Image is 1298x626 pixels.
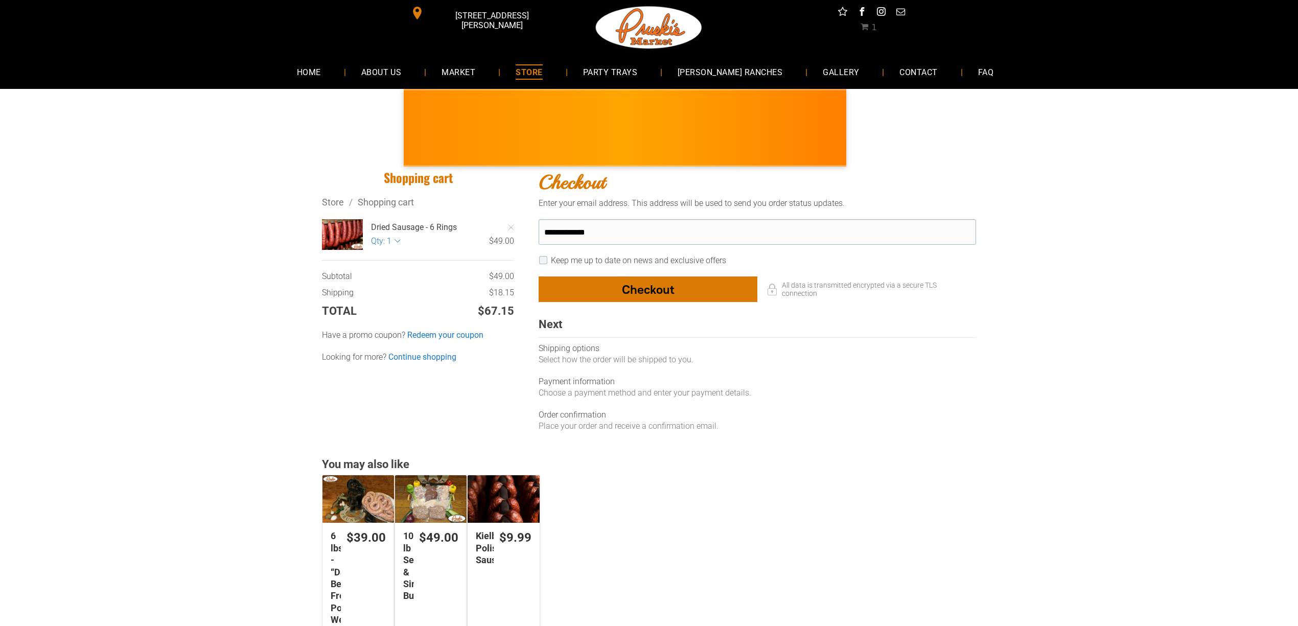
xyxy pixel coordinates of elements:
[855,5,869,21] a: facebook
[539,276,757,302] button: Checkout
[539,421,976,432] div: Place your order and receive a confirmation email.
[662,58,798,85] a: [PERSON_NAME] RANCHES
[322,197,344,207] a: Store
[401,236,514,247] div: $49.00
[422,287,514,304] td: $18.15
[757,276,976,302] div: All data is transmitted encrypted via a secure TLS connection
[539,354,976,365] div: Select how the order will be shipped to you.
[388,352,456,363] a: Continue shopping
[322,170,514,186] h1: Shopping cart
[371,222,514,233] a: Dried Sausage - 6 Rings
[322,287,354,298] span: Shipping
[539,343,976,354] div: Shipping options
[568,58,653,85] a: PARTY TRAYS
[476,530,493,566] div: Kielbasa Polish Sausage
[322,457,976,472] div: You may also like
[404,5,560,21] a: [STREET_ADDRESS][PERSON_NAME]
[539,409,976,421] div: Order confirmation
[395,530,467,609] a: $49.0010 lb Seniors & Singles Bundles
[551,256,726,265] label: Keep me up to date on news and exclusive offers
[344,197,358,207] span: /
[322,304,406,319] td: Total
[322,475,394,523] a: 6 lbs - “Da” Best Fresh Polish Wedding Sausage
[500,58,558,85] a: STORE
[539,170,976,195] h2: Checkout
[407,330,483,341] a: Redeem your coupon
[419,530,458,546] div: $49.00
[539,387,976,399] div: Choose a payment method and enter your payment details.
[871,22,876,32] span: 1
[539,317,976,338] div: Next
[478,304,514,319] span: $67.15
[468,475,539,523] a: Kielbasa Polish Sausage
[539,376,976,387] div: Payment information
[501,217,521,238] a: Remove Item
[894,5,908,21] a: email
[489,271,514,281] span: $49.00
[282,58,336,85] a: HOME
[358,197,414,207] a: Shopping cart
[322,352,514,363] div: Looking for more?
[322,271,422,287] td: Subtotal
[426,6,558,35] span: [STREET_ADDRESS][PERSON_NAME]
[322,196,514,208] div: Breadcrumbs
[807,58,874,85] a: GALLERY
[499,530,531,546] div: $9.99
[346,58,417,85] a: ABOUT US
[468,530,539,573] a: $9.99Kielbasa Polish Sausage
[426,58,491,85] a: MARKET
[963,58,1009,85] a: FAQ
[403,530,413,601] div: 10 lb Seniors & Singles Bundles
[346,530,386,546] div: $39.00
[836,5,849,21] a: Social network
[539,198,976,209] div: Enter your email address. This address will be used to send you order status updates.
[539,219,976,245] input: Your email address
[395,475,467,523] a: 10 lb Seniors &amp; Singles Bundles
[322,330,514,341] label: Have a promo coupon?
[884,58,953,85] a: CONTACT
[875,5,888,21] a: instagram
